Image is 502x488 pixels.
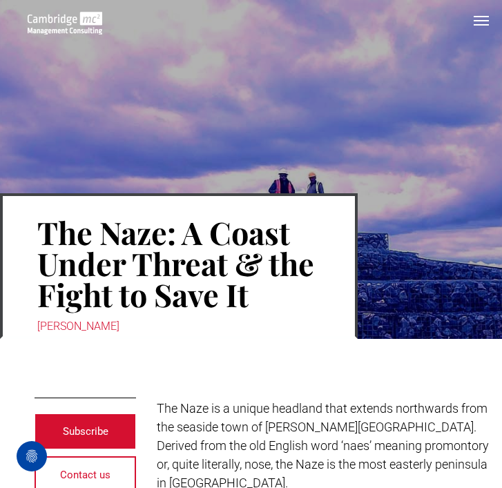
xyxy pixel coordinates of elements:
div: [PERSON_NAME] [37,317,320,336]
button: menu [467,7,495,35]
a: Your Business Transformed | Cambridge Management Consulting [28,14,102,28]
a: Subscribe [35,413,136,449]
img: Cambridge Management Logo [28,12,102,35]
h1: The Naze: A Coast Under Threat & the Fight to Save It [37,215,320,311]
span: Subscribe [63,414,108,449]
